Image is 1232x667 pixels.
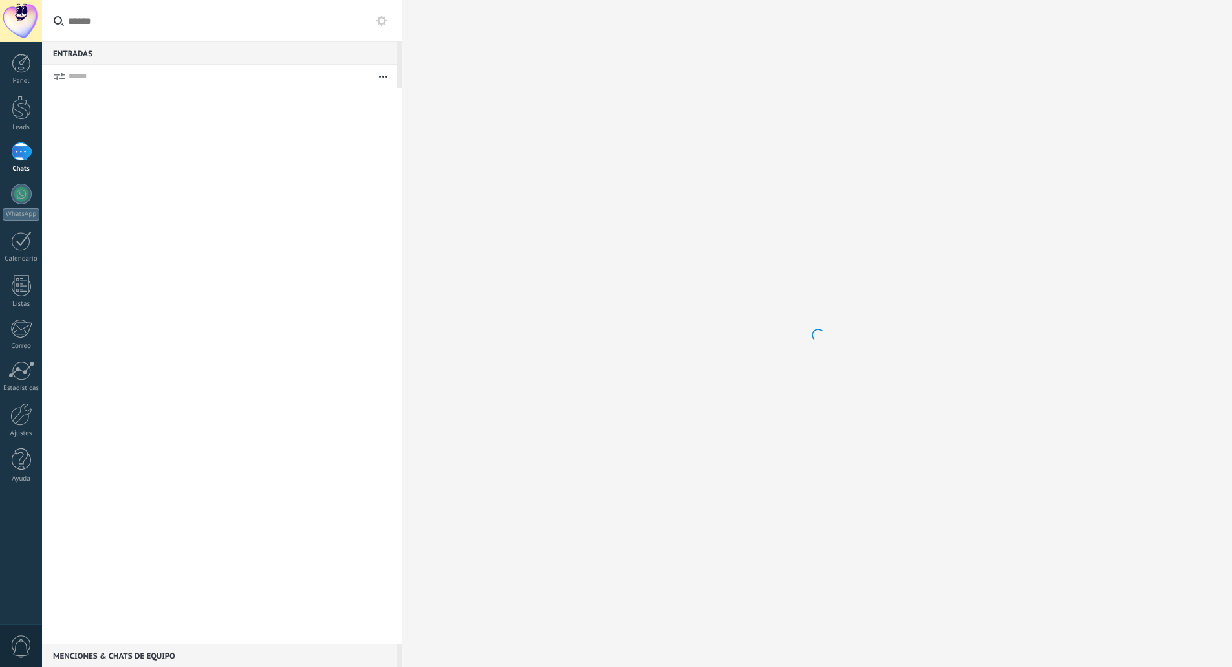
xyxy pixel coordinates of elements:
div: Leads [3,124,40,132]
div: Panel [3,77,40,85]
div: Correo [3,342,40,351]
button: Más [369,65,397,88]
div: Menciones & Chats de equipo [42,644,397,667]
div: Listas [3,300,40,309]
div: Entradas [42,41,397,65]
div: Chats [3,165,40,173]
div: Ayuda [3,475,40,483]
div: Estadísticas [3,384,40,393]
div: Ajustes [3,430,40,438]
div: Calendario [3,255,40,263]
div: WhatsApp [3,208,39,221]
